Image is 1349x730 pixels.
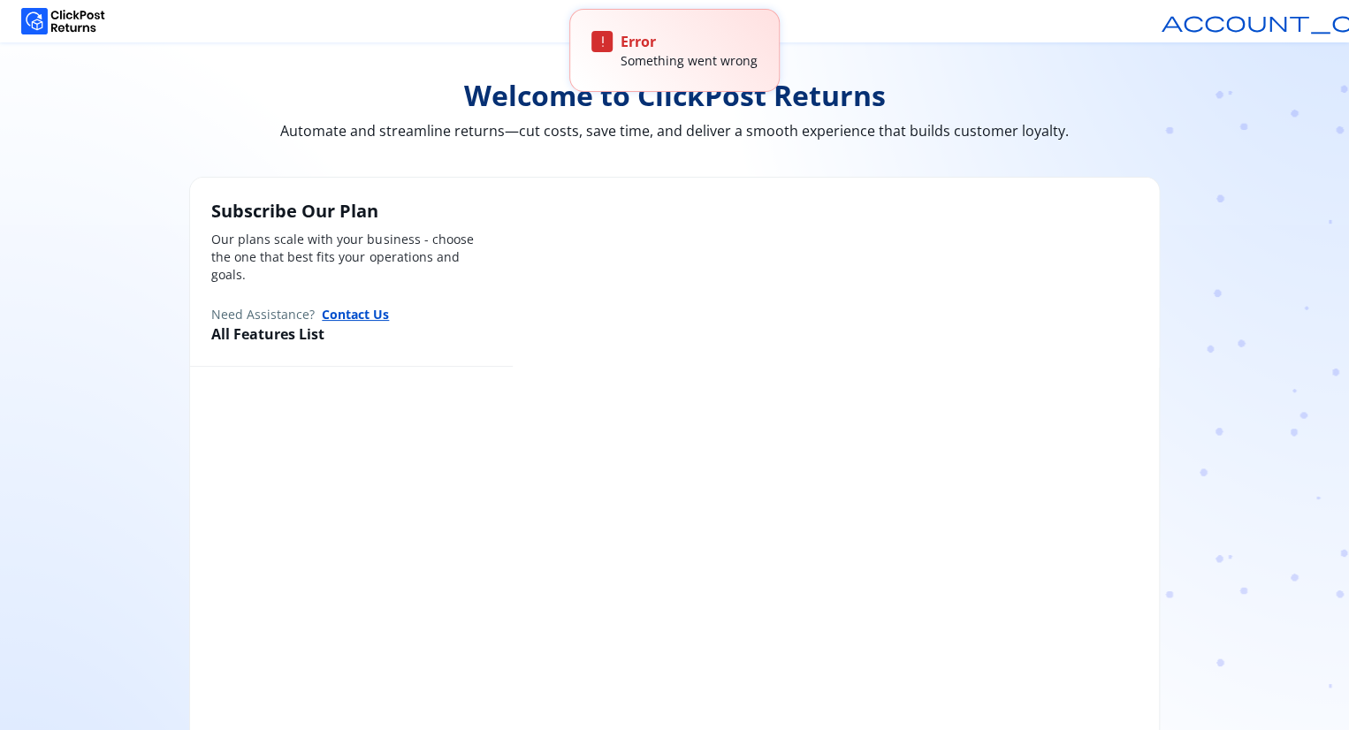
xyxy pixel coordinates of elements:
[21,8,105,34] img: Logo
[211,231,492,284] p: Our plans scale with your business - choose the one that best fits your operations and goals.
[211,324,324,344] span: All Features List
[189,78,1160,113] span: Welcome to ClickPost Returns
[620,52,757,70] p: Something went wrong
[322,305,389,323] button: Contact Us
[593,33,611,50] span: exclamation
[189,120,1160,141] span: Automate and streamline returns—cut costs, save time, and deliver a smooth experience that builds...
[211,199,492,224] h2: Subscribe Our Plan
[211,306,315,323] span: Need Assistance?
[620,31,757,52] p: Error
